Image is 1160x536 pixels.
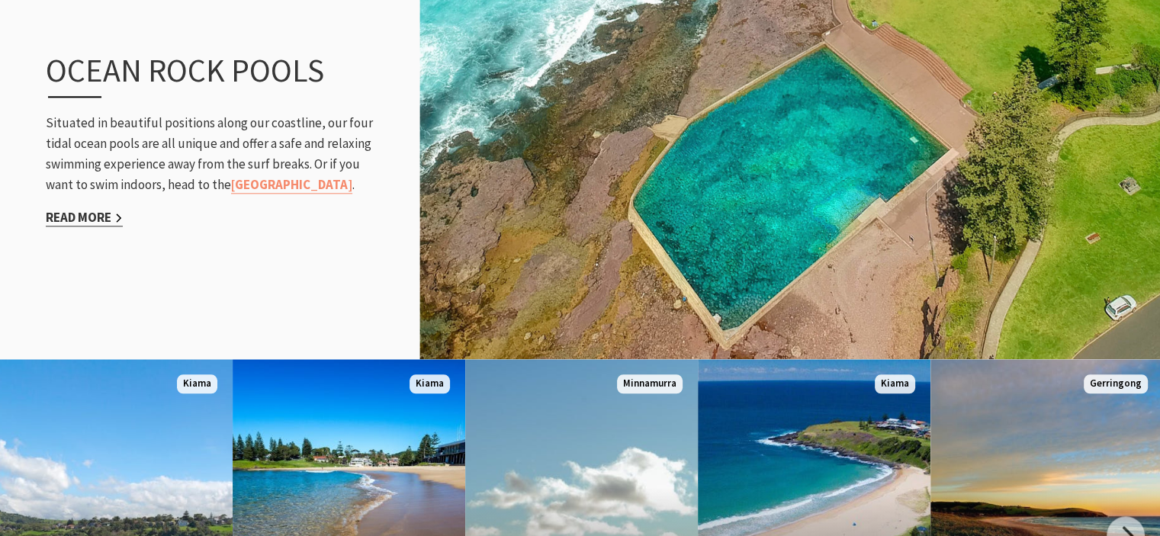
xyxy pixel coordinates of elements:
span: Kiama [875,374,915,393]
a: [GEOGRAPHIC_DATA] [231,176,352,194]
span: Minnamurra [617,374,683,393]
span: Kiama [177,374,217,393]
p: Situated in beautiful positions along our coastline, our four tidal ocean pools are all unique an... [46,113,381,196]
span: Gerringong [1084,374,1148,393]
a: Read More [46,209,123,226]
h3: Ocean Rock Pools [46,51,348,97]
span: Kiama [410,374,450,393]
